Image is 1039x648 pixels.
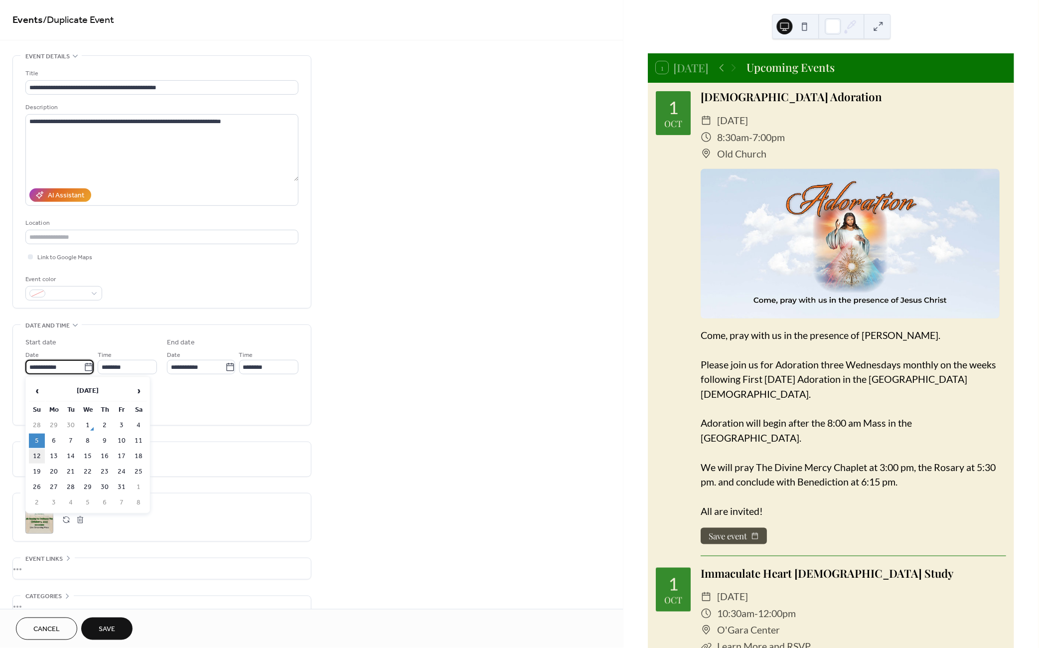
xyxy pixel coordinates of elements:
td: 26 [29,480,45,494]
td: 18 [131,449,147,464]
td: 4 [63,495,79,510]
td: 16 [97,449,113,464]
td: 25 [131,465,147,479]
th: Th [97,403,113,417]
td: 3 [114,418,130,433]
span: Time [239,350,253,361]
td: 27 [46,480,62,494]
div: 1 [669,575,679,593]
span: ‹ [29,381,44,401]
td: 8 [131,495,147,510]
th: Fr [114,403,130,417]
span: Date and time [25,321,70,331]
span: Save [99,625,115,635]
th: Mo [46,403,62,417]
div: Description [25,102,297,113]
th: [DATE] [46,380,130,402]
button: AI Assistant [29,188,91,202]
td: 23 [97,465,113,479]
td: 28 [29,418,45,433]
td: 30 [97,480,113,494]
span: › [131,381,146,401]
span: Categories [25,592,62,602]
span: Date [25,350,39,361]
td: 24 [114,465,130,479]
span: Old Church [718,146,767,162]
td: 21 [63,465,79,479]
div: Come, pray with us in the presence of [PERSON_NAME]. Please join us for Adoration three Wednesday... [701,328,1007,518]
div: Start date [25,337,56,348]
td: 29 [46,418,62,433]
td: 22 [80,465,96,479]
div: Title [25,68,297,79]
td: 11 [131,434,147,448]
td: 7 [63,434,79,448]
td: 14 [63,449,79,464]
td: 12 [29,449,45,464]
button: Save [81,618,133,640]
span: [DATE] [718,589,749,605]
div: ••• [13,558,311,579]
td: 6 [97,495,113,510]
td: 29 [80,480,96,494]
div: Location [25,218,297,228]
div: Oct [665,119,683,128]
td: 7 [114,495,130,510]
div: ••• [13,596,311,617]
span: O'Gara Center [718,622,781,639]
div: ​ [701,146,712,162]
span: - [755,606,759,622]
a: Events [12,11,43,30]
a: Immaculate Heart [DEMOGRAPHIC_DATA] Study [701,566,954,581]
td: 3 [46,495,62,510]
th: Tu [63,403,79,417]
span: Event links [25,554,63,564]
span: 12:00pm [759,606,797,622]
div: ​ [701,589,712,605]
div: [DEMOGRAPHIC_DATA] Adoration [701,89,1007,106]
span: Link to Google Maps [37,253,92,263]
td: 28 [63,480,79,494]
div: ; [25,506,53,534]
td: 19 [29,465,45,479]
span: Cancel [33,625,60,635]
td: 1 [131,480,147,494]
span: / Duplicate Event [43,11,114,30]
td: 13 [46,449,62,464]
span: Date [167,350,180,361]
div: ​ [701,112,712,129]
div: ​ [701,622,712,639]
span: 10:30am [718,606,755,622]
button: Cancel [16,618,77,640]
th: Sa [131,403,147,417]
td: 2 [29,495,45,510]
td: 5 [80,495,96,510]
td: 15 [80,449,96,464]
td: 10 [114,434,130,448]
td: 8 [80,434,96,448]
div: End date [167,337,195,348]
th: We [80,403,96,417]
div: Upcoming Events [747,59,835,76]
div: ​ [701,606,712,622]
td: 20 [46,465,62,479]
td: 2 [97,418,113,433]
span: Time [98,350,112,361]
div: ​ [701,129,712,146]
td: 1 [80,418,96,433]
td: 31 [114,480,130,494]
td: 30 [63,418,79,433]
div: AI Assistant [48,191,84,201]
td: 17 [114,449,130,464]
span: 7:00pm [753,129,786,146]
div: 1 [669,99,679,116]
td: 6 [46,434,62,448]
td: 4 [131,418,147,433]
span: Event details [25,51,70,62]
button: Save event [701,528,767,544]
span: 8:30am [718,129,750,146]
span: - [750,129,753,146]
td: 5 [29,434,45,448]
th: Su [29,403,45,417]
